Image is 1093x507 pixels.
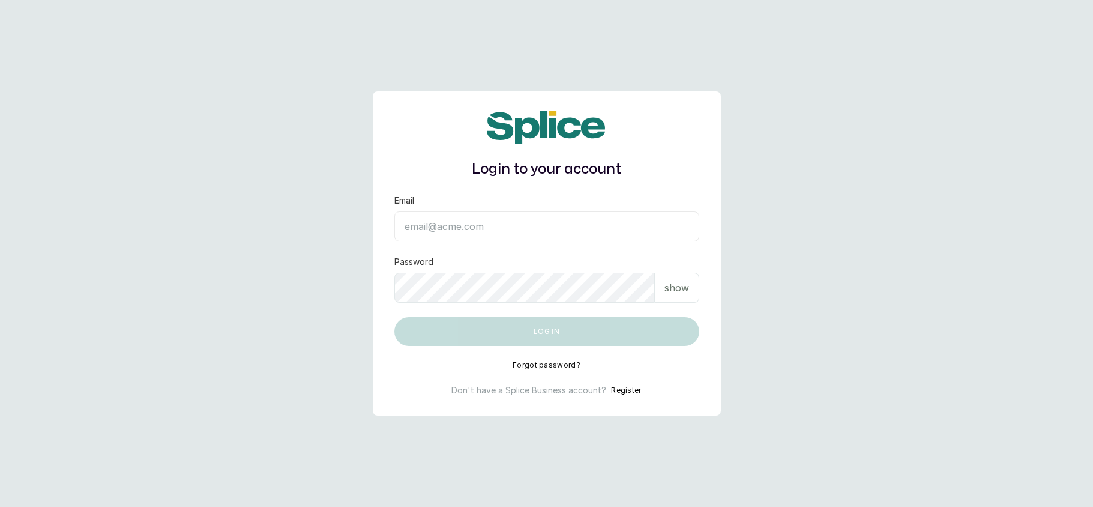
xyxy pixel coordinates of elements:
[394,317,699,346] button: Log in
[664,281,689,295] p: show
[394,195,414,207] label: Email
[394,256,433,268] label: Password
[394,159,699,180] h1: Login to your account
[451,384,606,396] p: Don't have a Splice Business account?
[611,384,641,396] button: Register
[394,211,699,241] input: email@acme.com
[513,360,580,370] button: Forgot password?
